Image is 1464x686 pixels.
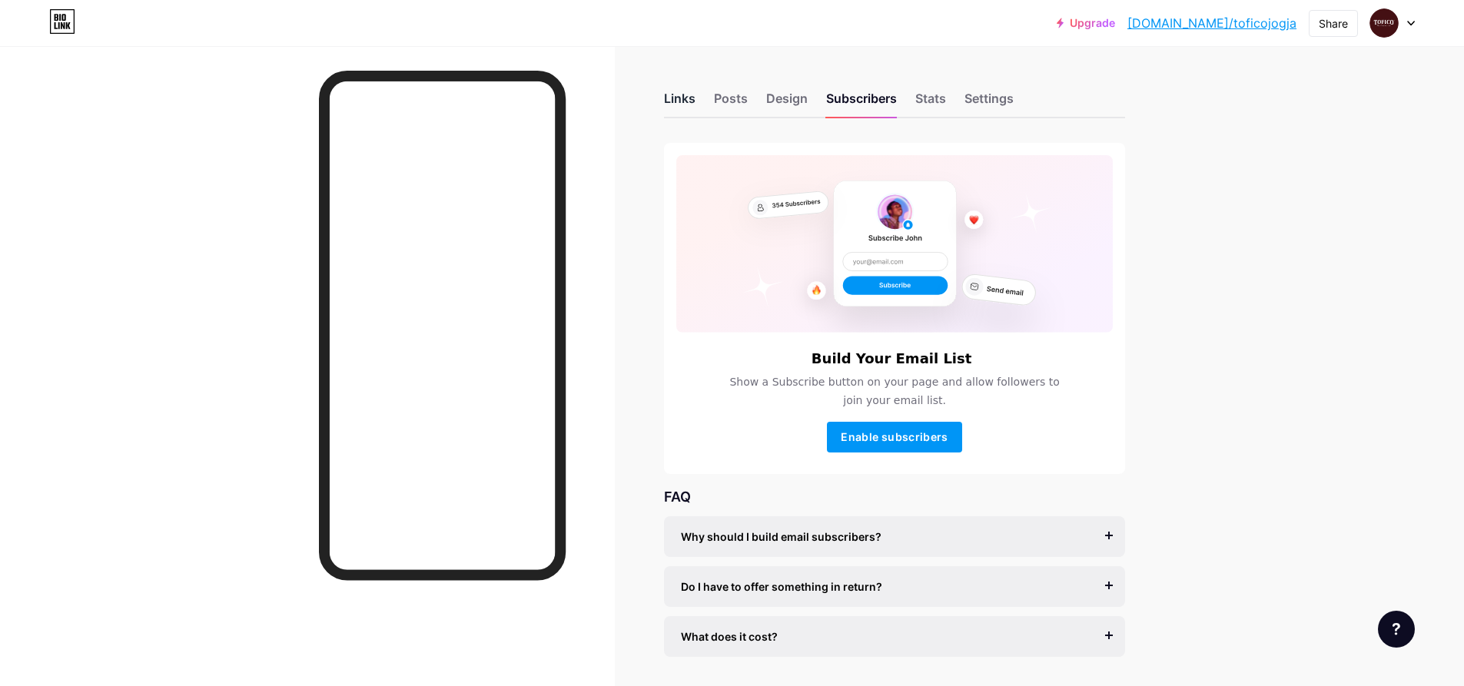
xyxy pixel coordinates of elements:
a: [DOMAIN_NAME]/toficojogja [1127,14,1296,32]
a: Upgrade [1057,17,1115,29]
div: FAQ [664,486,1125,507]
span: Enable subscribers [841,430,948,443]
span: Show a Subscribe button on your page and allow followers to join your email list. [720,373,1069,409]
div: Stats [915,89,946,117]
h6: Build Your Email List [812,351,972,366]
div: Subscribers [826,89,897,117]
div: Settings [964,89,1014,117]
span: What does it cost? [681,628,778,645]
button: Enable subscribers [827,422,962,452]
div: Links [664,89,695,117]
div: Share [1319,15,1348,31]
div: Posts [714,89,748,117]
span: Do I have to offer something in return? [681,578,882,595]
img: tofico jogja [1369,8,1399,38]
span: Why should I build email subscribers? [681,529,881,545]
div: Design [766,89,808,117]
